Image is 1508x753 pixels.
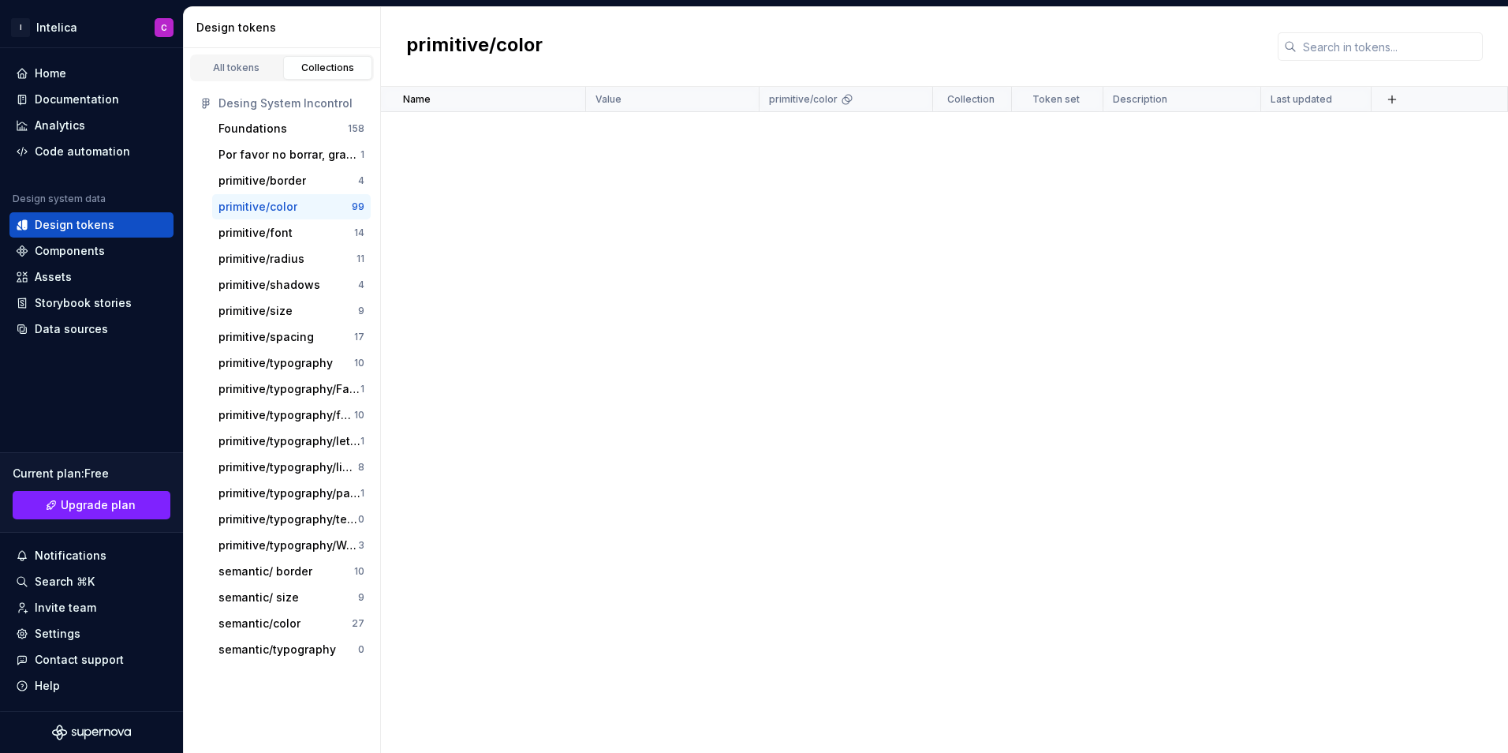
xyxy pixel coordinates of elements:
button: semantic/color27 [212,611,371,636]
div: Documentation [35,92,119,107]
button: primitive/typography/Weight3 [212,533,371,558]
button: IIntelicaC [3,10,180,44]
p: Collection [947,93,995,106]
a: Documentation [9,87,174,112]
a: primitive/border4 [212,168,371,193]
div: 1 [360,383,364,395]
button: Por favor no borrar, gracias1 [212,142,371,167]
button: primitive/font14 [212,220,371,245]
div: 27 [352,617,364,630]
div: Design system data [13,193,106,205]
div: Intelica [36,20,77,36]
div: Invite team [35,600,96,616]
div: 17 [354,331,364,343]
div: Design tokens [35,217,114,233]
div: primitive/color [218,199,297,215]
div: Design tokens [196,20,374,36]
div: semantic/color [218,616,300,631]
p: Description [1113,93,1167,106]
button: primitive/typography/lineHeight8 [212,455,371,480]
div: 1 [360,435,364,448]
div: Code automation [35,144,130,159]
input: Search in tokens... [1297,32,1483,61]
div: semantic/ border [218,564,312,579]
div: Home [35,66,66,81]
div: 158 [348,122,364,135]
a: primitive/size9 [212,298,371,324]
button: primitive/typography/fontSize10 [212,403,371,428]
div: Foundations [218,121,287,137]
button: Notifications [9,543,174,568]
div: 4 [358,174,364,187]
div: semantic/typography [218,642,336,657]
button: primitive/radius11 [212,246,371,272]
div: C [161,21,167,34]
div: Contact support [35,652,124,668]
div: 8 [358,461,364,474]
div: primitive/font [218,225,293,241]
div: 14 [354,227,364,239]
h2: primitive/color [406,32,543,61]
a: primitive/typography10 [212,350,371,376]
div: primitive/border [218,173,306,189]
div: Search ⌘K [35,574,95,590]
p: Name [403,93,431,106]
button: semantic/ size9 [212,585,371,610]
a: Components [9,238,174,264]
div: Current plan : Free [13,466,170,481]
button: primitive/color99 [212,194,371,219]
div: Data sources [35,321,108,337]
div: primitive/typography/letterSpacing [218,433,360,449]
div: Collections [289,62,368,74]
button: primitive/typography/letterSpacing1 [212,429,371,454]
button: semantic/ border10 [212,559,371,584]
div: All tokens [197,62,276,74]
div: Analytics [35,118,85,133]
div: primitive/typography/textDecoration [218,511,358,527]
div: 10 [354,409,364,421]
a: Analytics [9,113,174,138]
a: Settings [9,621,174,646]
div: primitive/typography/fontSize [218,407,354,423]
a: Assets [9,264,174,290]
div: 99 [352,200,364,213]
a: Data sources [9,317,174,342]
p: primitive/color [769,93,838,106]
p: Value [595,93,621,106]
button: primitive/typography/paragraphSpacing1 [212,481,371,506]
p: Token set [1032,93,1080,106]
a: Home [9,61,174,86]
span: Upgrade plan [61,497,136,513]
p: Last updated [1271,93,1332,106]
div: primitive/radius [218,251,304,267]
button: Foundations158 [212,116,371,141]
div: 3 [358,539,364,552]
div: 10 [354,565,364,578]
div: Help [35,678,60,694]
a: primitive/typography/textDecoration0 [212,507,371,532]
div: 0 [358,643,364,656]
div: Components [35,243,105,259]
div: 0 [358,513,364,526]
button: semantic/typography0 [212,637,371,662]
div: primitive/typography/paragraphSpacing [218,485,360,501]
svg: Supernova Logo [52,725,131,740]
div: Notifications [35,548,106,564]
button: primitive/shadows4 [212,272,371,298]
button: Search ⌘K [9,569,174,594]
div: primitive/typography/lineHeight [218,459,358,475]
div: 10 [354,357,364,369]
div: primitive/spacing [218,329,314,345]
div: Assets [35,269,72,285]
div: 11 [356,253,364,265]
